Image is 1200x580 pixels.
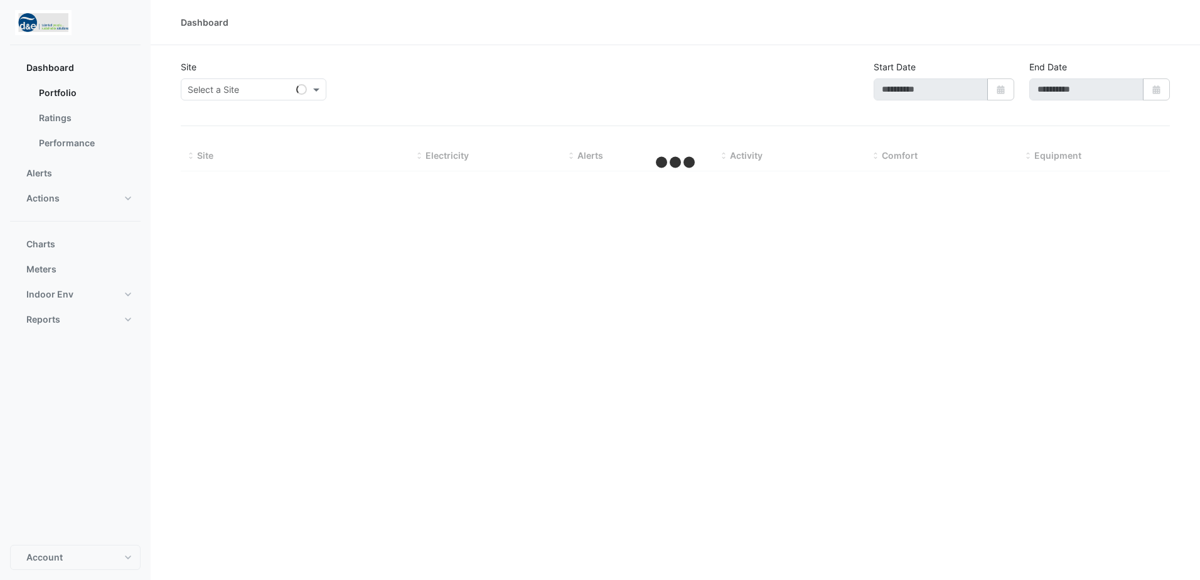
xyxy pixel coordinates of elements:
[882,150,918,161] span: Comfort
[29,80,141,105] a: Portfolio
[10,282,141,307] button: Indoor Env
[1034,150,1081,161] span: Equipment
[10,257,141,282] button: Meters
[10,55,141,80] button: Dashboard
[26,263,56,276] span: Meters
[181,60,196,73] label: Site
[874,60,916,73] label: Start Date
[10,186,141,211] button: Actions
[10,232,141,257] button: Charts
[197,150,213,161] span: Site
[26,288,73,301] span: Indoor Env
[730,150,763,161] span: Activity
[181,16,228,29] div: Dashboard
[29,131,141,156] a: Performance
[29,105,141,131] a: Ratings
[26,313,60,326] span: Reports
[26,238,55,250] span: Charts
[26,551,63,564] span: Account
[26,192,60,205] span: Actions
[10,80,141,161] div: Dashboard
[426,150,469,161] span: Electricity
[26,62,74,74] span: Dashboard
[10,545,141,570] button: Account
[1029,60,1067,73] label: End Date
[26,167,52,180] span: Alerts
[10,161,141,186] button: Alerts
[10,307,141,332] button: Reports
[577,150,603,161] span: Alerts
[15,10,72,35] img: Company Logo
